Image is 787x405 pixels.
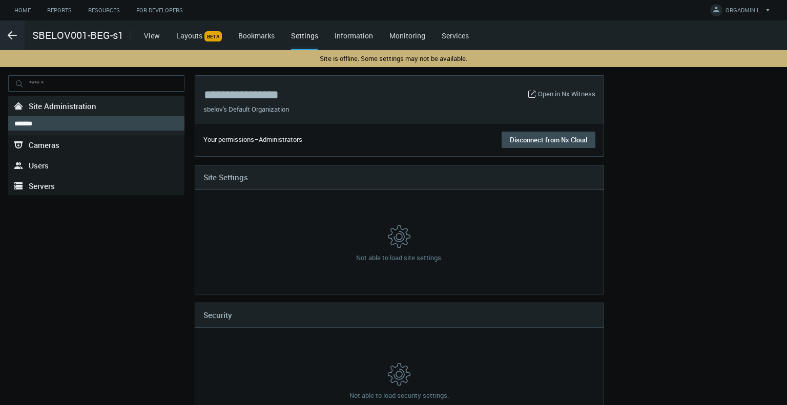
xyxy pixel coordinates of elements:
span: – [254,135,259,144]
button: Disconnect from Nx Cloud [502,132,595,148]
span: Administrators [259,135,302,144]
span: sbelov's Default Organization [203,104,289,115]
span: SBELOV001-BEG-s1 [32,28,123,43]
span: ORGADMIN L. [726,6,761,18]
span: Not able to load site settings. [356,253,443,263]
div: Settings [291,30,318,50]
a: Home [6,4,39,17]
a: Monitoring [389,31,425,40]
a: Open in Nx Witness [538,89,595,99]
a: Reports [39,4,80,17]
a: Resources [80,4,128,17]
span: Cameras [29,140,59,150]
a: LayoutsBETA [176,31,222,40]
a: View [144,31,160,40]
a: Information [335,31,373,40]
span: Users [29,160,49,170]
a: For Developers [128,4,191,17]
h4: Site Settings [203,173,595,182]
h4: Security [203,310,595,319]
a: Bookmarks [238,31,275,40]
span: Not able to load security settings. [349,391,449,401]
span: Servers [29,181,55,191]
span: Your permissions [203,135,254,144]
span: Site Administration [29,101,96,111]
span: BETA [204,31,222,41]
div: Site is offline. Some settings may not be available. [320,54,467,62]
a: Services [442,31,469,40]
